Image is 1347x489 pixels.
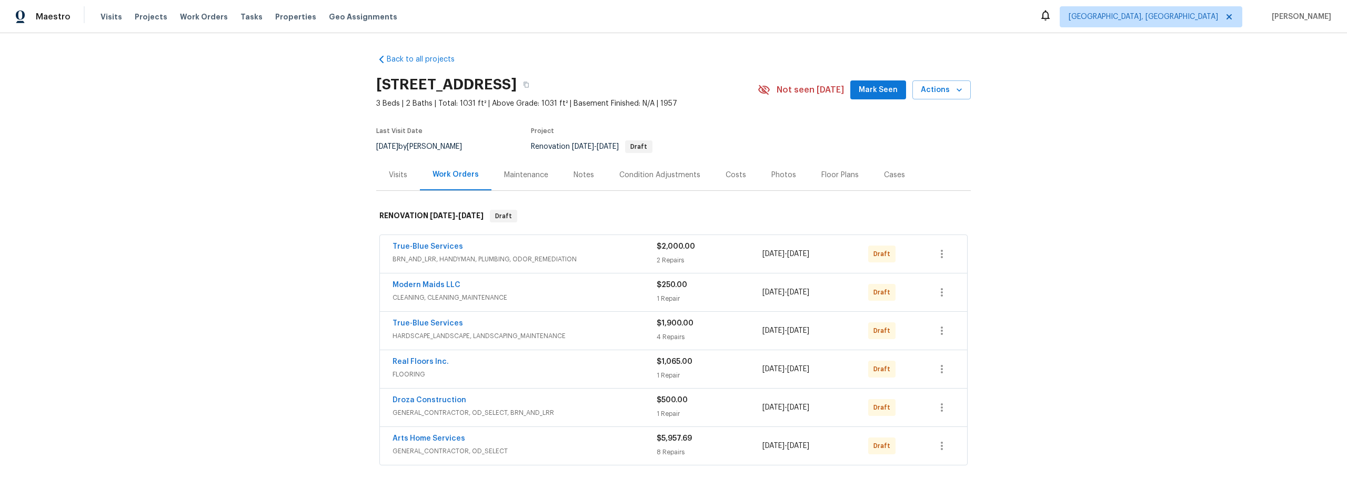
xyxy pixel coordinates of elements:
[430,212,455,219] span: [DATE]
[912,80,971,100] button: Actions
[657,396,688,404] span: $500.00
[531,128,554,134] span: Project
[393,407,657,418] span: GENERAL_CONTRACTOR, OD_SELECT, BRN_AND_LRR
[873,325,894,336] span: Draft
[393,292,657,303] span: CLEANING, CLEANING_MAINTENANCE
[762,364,809,374] span: -
[376,128,423,134] span: Last Visit Date
[491,211,516,221] span: Draft
[821,170,859,180] div: Floor Plans
[329,12,397,22] span: Geo Assignments
[430,212,484,219] span: -
[376,54,477,65] a: Back to all projects
[393,435,465,442] a: Arts Home Services
[873,287,894,298] span: Draft
[762,289,785,296] span: [DATE]
[787,365,809,373] span: [DATE]
[657,293,762,304] div: 1 Repair
[393,281,460,289] a: Modern Maids LLC
[619,170,700,180] div: Condition Adjustments
[135,12,167,22] span: Projects
[787,442,809,450] span: [DATE]
[762,249,809,259] span: -
[626,144,651,150] span: Draft
[393,396,466,404] a: Droza Construction
[393,254,657,264] span: BRN_AND_LRR, HANDYMAN, PLUMBING, ODOR_REMEDIATION
[787,404,809,411] span: [DATE]
[517,75,536,94] button: Copy Address
[771,170,796,180] div: Photos
[657,409,762,419] div: 1 Repair
[873,441,894,451] span: Draft
[726,170,746,180] div: Costs
[572,143,619,150] span: -
[572,143,594,150] span: [DATE]
[777,85,844,95] span: Not seen [DATE]
[657,281,687,289] span: $250.00
[762,287,809,298] span: -
[873,402,894,413] span: Draft
[1069,12,1218,22] span: [GEOGRAPHIC_DATA], [GEOGRAPHIC_DATA]
[787,250,809,258] span: [DATE]
[574,170,594,180] div: Notes
[1268,12,1331,22] span: [PERSON_NAME]
[762,327,785,334] span: [DATE]
[376,140,475,153] div: by [PERSON_NAME]
[657,255,762,266] div: 2 Repairs
[657,370,762,381] div: 1 Repair
[389,170,407,180] div: Visits
[36,12,71,22] span: Maestro
[376,98,758,109] span: 3 Beds | 2 Baths | Total: 1031 ft² | Above Grade: 1031 ft² | Basement Finished: N/A | 1957
[531,143,652,150] span: Renovation
[504,170,548,180] div: Maintenance
[393,358,449,365] a: Real Floors Inc.
[762,404,785,411] span: [DATE]
[873,364,894,374] span: Draft
[657,435,692,442] span: $5,957.69
[762,250,785,258] span: [DATE]
[376,199,971,233] div: RENOVATION [DATE]-[DATE]Draft
[787,289,809,296] span: [DATE]
[657,332,762,342] div: 4 Repairs
[762,441,809,451] span: -
[393,320,463,327] a: True-Blue Services
[787,327,809,334] span: [DATE]
[657,358,692,365] span: $1,065.00
[433,169,479,180] div: Work Orders
[657,243,695,250] span: $2,000.00
[762,442,785,450] span: [DATE]
[376,79,517,90] h2: [STREET_ADDRESS]
[100,12,122,22] span: Visits
[884,170,905,180] div: Cases
[376,143,398,150] span: [DATE]
[873,249,894,259] span: Draft
[850,80,906,100] button: Mark Seen
[393,446,657,456] span: GENERAL_CONTRACTOR, OD_SELECT
[859,84,898,97] span: Mark Seen
[393,331,657,341] span: HARDSCAPE_LANDSCAPE, LANDSCAPING_MAINTENANCE
[597,143,619,150] span: [DATE]
[393,369,657,380] span: FLOORING
[180,12,228,22] span: Work Orders
[762,365,785,373] span: [DATE]
[657,320,693,327] span: $1,900.00
[762,402,809,413] span: -
[458,212,484,219] span: [DATE]
[393,243,463,250] a: True-Blue Services
[921,84,962,97] span: Actions
[762,325,809,336] span: -
[657,447,762,457] div: 8 Repairs
[240,13,263,21] span: Tasks
[379,210,484,222] h6: RENOVATION
[275,12,316,22] span: Properties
